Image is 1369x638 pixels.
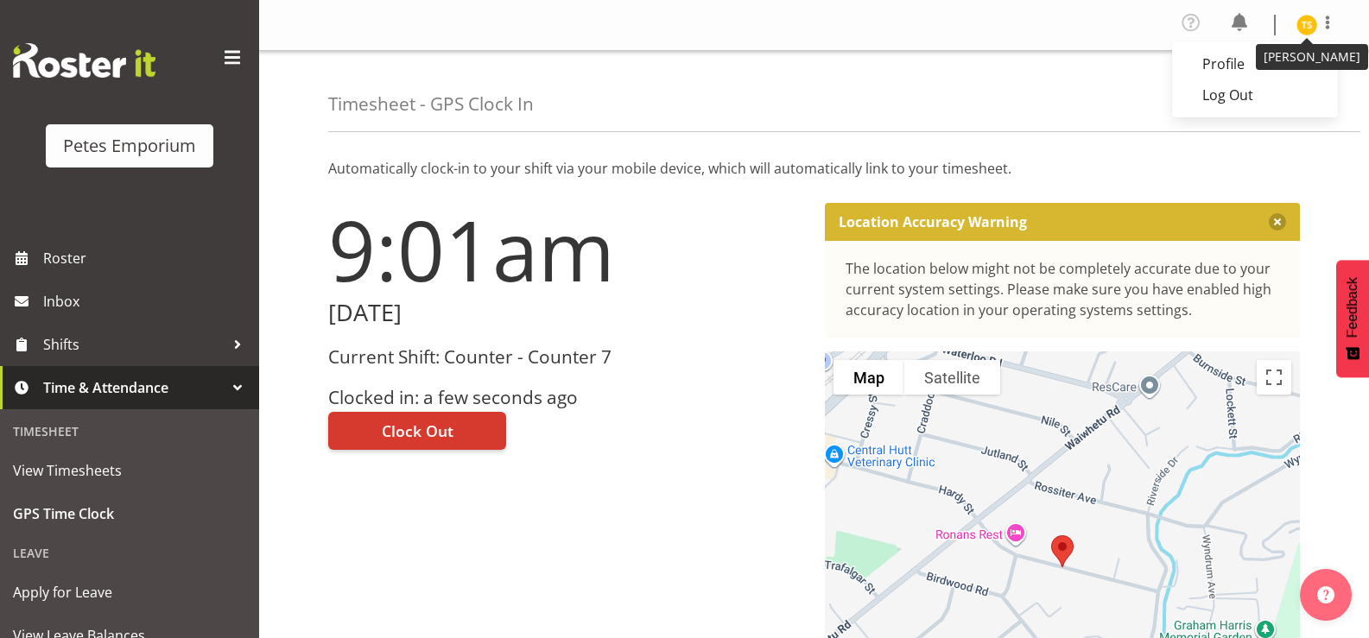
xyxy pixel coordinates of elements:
[328,412,506,450] button: Clock Out
[328,158,1300,179] p: Automatically clock-in to your shift via your mobile device, which will automatically link to you...
[839,213,1027,231] p: Location Accuracy Warning
[13,458,246,483] span: View Timesheets
[1172,48,1338,79] a: Profile
[4,414,255,449] div: Timesheet
[328,347,804,367] h3: Current Shift: Counter - Counter 7
[4,449,255,492] a: View Timesheets
[846,258,1280,320] div: The location below might not be completely accurate due to your current system settings. Please m...
[1269,213,1286,231] button: Close message
[382,420,453,442] span: Clock Out
[904,360,1000,395] button: Show satellite imagery
[13,501,246,527] span: GPS Time Clock
[13,43,155,78] img: Rosterit website logo
[4,492,255,535] a: GPS Time Clock
[13,579,246,605] span: Apply for Leave
[1345,277,1360,338] span: Feedback
[43,375,225,401] span: Time & Attendance
[833,360,904,395] button: Show street map
[1336,260,1369,377] button: Feedback - Show survey
[328,300,804,326] h2: [DATE]
[328,94,534,114] h4: Timesheet - GPS Clock In
[1257,360,1291,395] button: Toggle fullscreen view
[1296,15,1317,35] img: tamara-straker11292.jpg
[43,245,250,271] span: Roster
[4,571,255,614] a: Apply for Leave
[328,388,804,407] h3: Clocked in: a few seconds ago
[328,203,804,296] h1: 9:01am
[43,332,225,357] span: Shifts
[1317,586,1334,603] img: help-xxl-2.png
[1172,79,1338,111] a: Log Out
[4,535,255,571] div: Leave
[63,133,196,159] div: Petes Emporium
[43,288,250,314] span: Inbox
